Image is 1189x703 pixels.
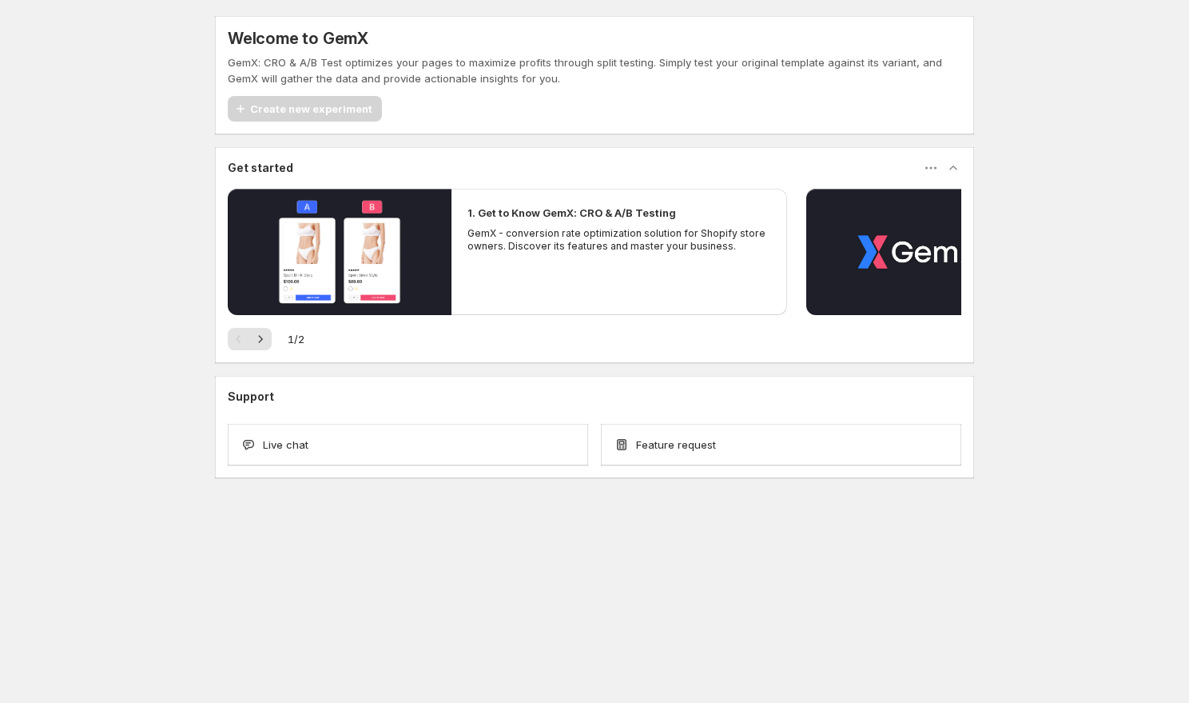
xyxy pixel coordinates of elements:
[467,227,771,253] p: GemX - conversion rate optimization solution for Shopify store owners. Discover its features and ...
[288,331,304,347] span: 1 / 2
[636,437,716,453] span: Feature request
[228,389,274,405] h3: Support
[467,205,676,221] h2: 1. Get to Know GemX: CRO & A/B Testing
[228,54,961,86] p: GemX: CRO & A/B Test optimizes your pages to maximize profits through split testing. Simply test ...
[228,29,368,48] h5: Welcome to GemX
[228,160,293,176] h3: Get started
[263,437,308,453] span: Live chat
